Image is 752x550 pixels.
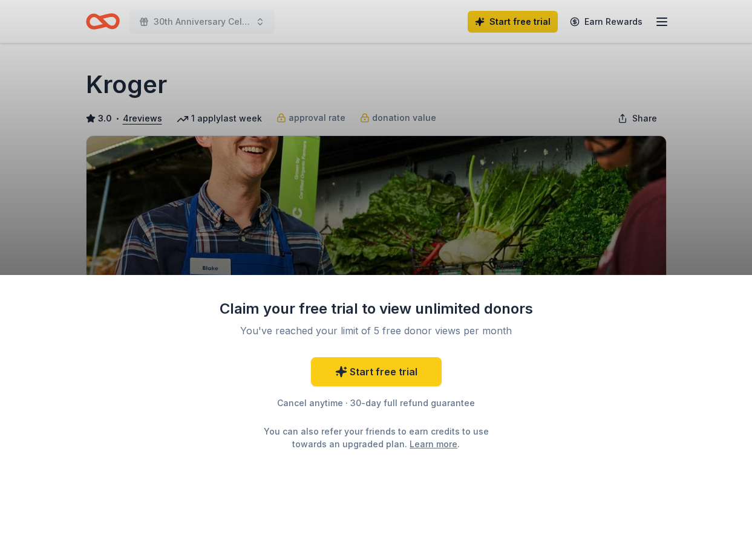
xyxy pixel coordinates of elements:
[311,357,442,386] a: Start free trial
[219,396,534,410] div: Cancel anytime · 30-day full refund guarantee
[253,425,500,450] div: You can also refer your friends to earn credits to use towards an upgraded plan. .
[219,299,534,319] div: Claim your free trial to view unlimited donors
[410,438,457,450] a: Learn more
[234,323,519,338] div: You've reached your limit of 5 free donor views per month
